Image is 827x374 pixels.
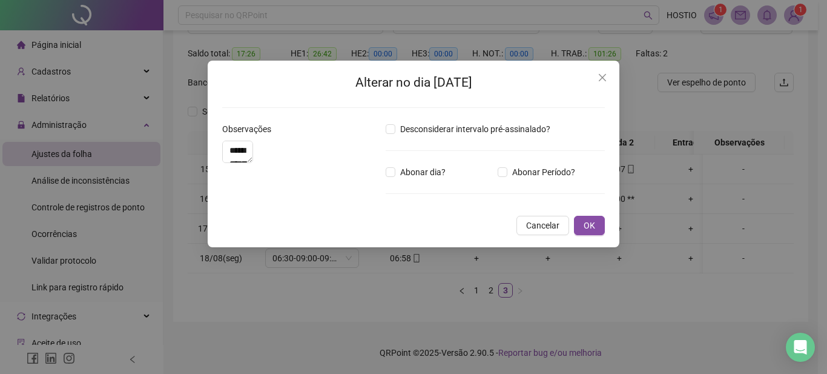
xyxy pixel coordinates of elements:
span: close [598,73,607,82]
span: Abonar dia? [395,165,450,179]
span: Desconsiderar intervalo pré-assinalado? [395,122,555,136]
button: Cancelar [516,216,569,235]
h2: Alterar no dia [DATE] [222,73,605,93]
button: Close [593,68,612,87]
div: Open Intercom Messenger [786,333,815,362]
label: Observações [222,122,279,136]
span: OK [584,219,595,232]
span: Cancelar [526,219,559,232]
button: OK [574,216,605,235]
span: Abonar Período? [507,165,580,179]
